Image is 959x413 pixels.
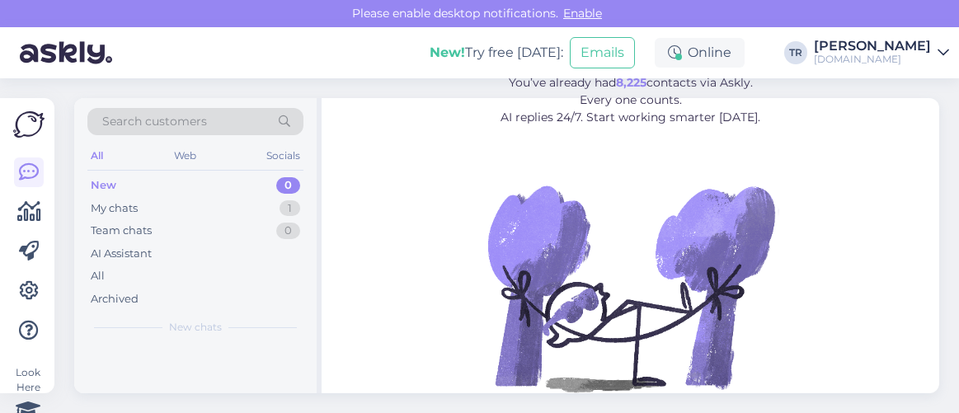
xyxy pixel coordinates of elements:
div: AI Assistant [91,246,152,262]
p: You’ve already had contacts via Askly. Every one counts. AI replies 24/7. Start working smarter [... [411,74,849,126]
span: Search customers [102,113,207,130]
div: All [87,145,106,167]
div: TR [784,41,807,64]
button: Emails [570,37,635,68]
div: Archived [91,291,139,307]
div: Team chats [91,223,152,239]
span: New chats [169,320,222,335]
div: New [91,177,116,194]
div: [DOMAIN_NAME] [814,53,931,66]
div: 1 [280,200,300,217]
div: All [91,268,105,284]
img: Askly Logo [13,111,45,138]
div: Try free [DATE]: [430,43,563,63]
div: Online [655,38,745,68]
div: My chats [91,200,138,217]
div: Web [171,145,200,167]
div: [PERSON_NAME] [814,40,931,53]
div: 0 [276,223,300,239]
a: [PERSON_NAME][DOMAIN_NAME] [814,40,949,66]
b: 8,225 [616,75,646,90]
b: New! [430,45,465,60]
div: 0 [276,177,300,194]
div: Socials [263,145,303,167]
span: Enable [558,6,607,21]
